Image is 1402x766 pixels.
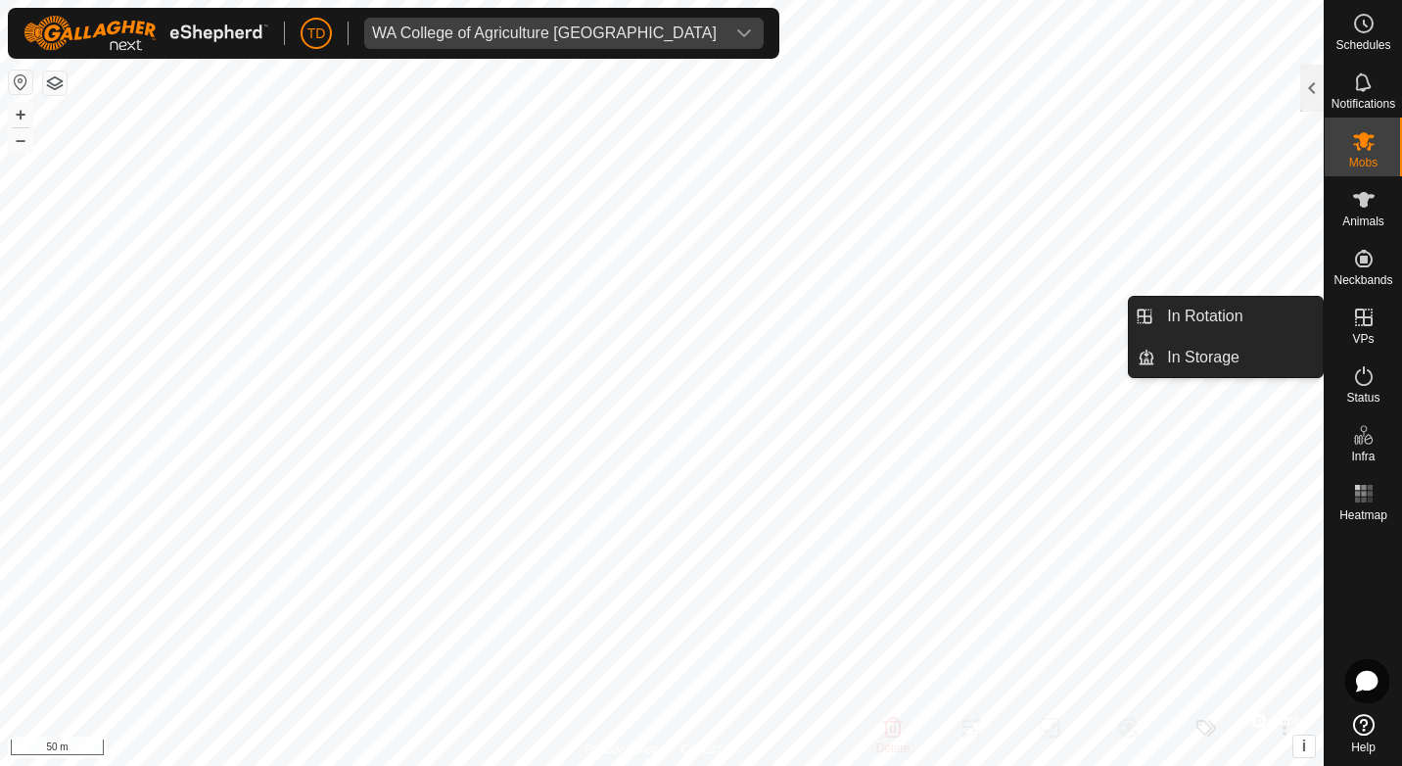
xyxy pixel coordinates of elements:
[1129,297,1323,336] li: In Rotation
[1339,509,1387,521] span: Heatmap
[1167,346,1239,369] span: In Storage
[43,72,67,95] button: Map Layers
[1333,274,1392,286] span: Neckbands
[9,128,32,152] button: –
[1349,157,1378,168] span: Mobs
[1335,39,1390,51] span: Schedules
[1155,338,1323,377] a: In Storage
[1351,742,1376,753] span: Help
[681,741,739,758] a: Contact Us
[1352,333,1374,345] span: VPs
[724,18,764,49] div: dropdown trigger
[307,24,326,44] span: TD
[9,71,32,94] button: Reset Map
[1129,338,1323,377] li: In Storage
[1167,305,1242,328] span: In Rotation
[1332,98,1395,110] span: Notifications
[584,741,658,758] a: Privacy Policy
[372,25,717,41] div: WA College of Agriculture [GEOGRAPHIC_DATA]
[1293,736,1315,757] button: i
[1302,738,1306,754] span: i
[1342,215,1384,227] span: Animals
[9,103,32,126] button: +
[1155,297,1323,336] a: In Rotation
[1351,451,1375,462] span: Infra
[1346,392,1379,404] span: Status
[364,18,724,49] span: WA College of Agriculture Denmark
[23,16,268,51] img: Gallagher Logo
[1325,706,1402,761] a: Help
